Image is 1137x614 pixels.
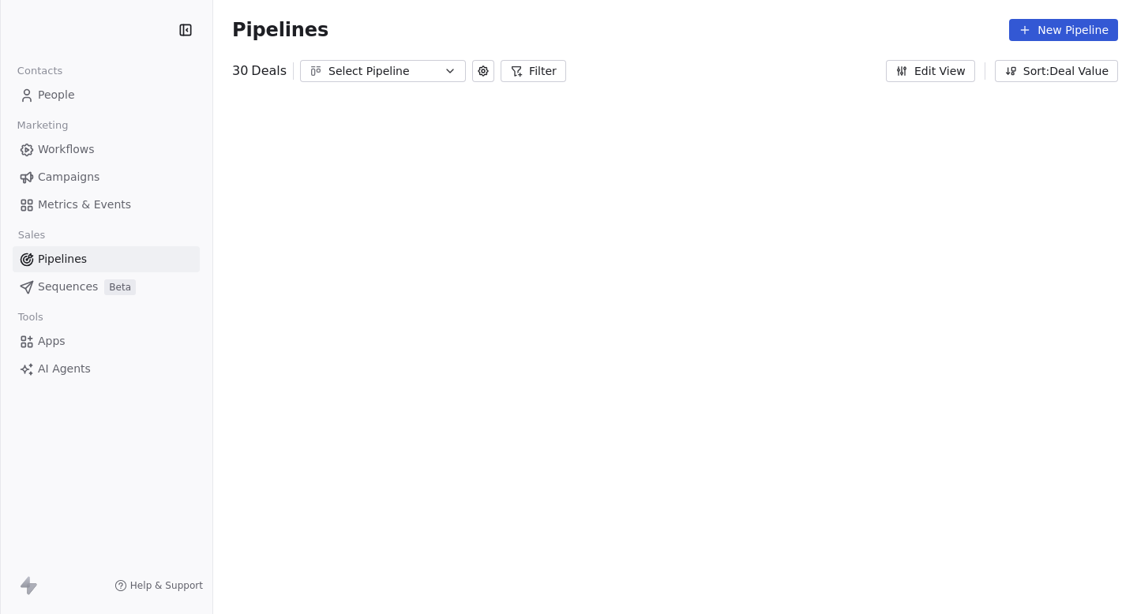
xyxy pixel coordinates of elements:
[13,82,200,108] a: People
[13,192,200,218] a: Metrics & Events
[130,579,203,592] span: Help & Support
[1009,19,1118,41] button: New Pipeline
[38,197,131,213] span: Metrics & Events
[13,164,200,190] a: Campaigns
[104,279,136,295] span: Beta
[232,19,328,41] span: Pipelines
[38,141,95,158] span: Workflows
[328,63,437,80] div: Select Pipeline
[38,169,99,185] span: Campaigns
[501,60,566,82] button: Filter
[13,274,200,300] a: SequencesBeta
[13,328,200,354] a: Apps
[10,59,69,83] span: Contacts
[114,579,203,592] a: Help & Support
[38,333,66,350] span: Apps
[38,87,75,103] span: People
[38,279,98,295] span: Sequences
[38,251,87,268] span: Pipelines
[995,60,1118,82] button: Sort: Deal Value
[10,114,75,137] span: Marketing
[232,62,287,80] div: 30
[13,137,200,163] a: Workflows
[251,62,287,80] span: Deals
[38,361,91,377] span: AI Agents
[13,246,200,272] a: Pipelines
[11,305,50,329] span: Tools
[13,356,200,382] a: AI Agents
[886,60,975,82] button: Edit View
[11,223,52,247] span: Sales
